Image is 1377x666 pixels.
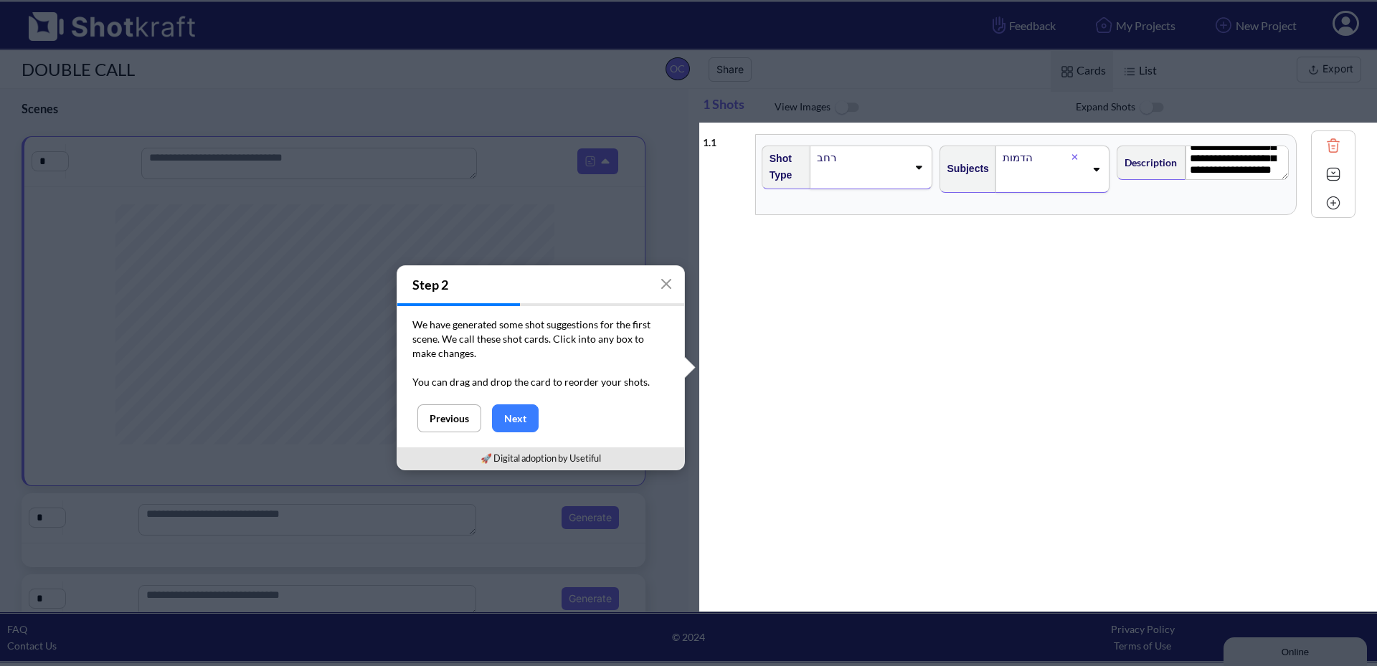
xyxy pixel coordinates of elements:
h4: Step 2 [397,266,684,303]
a: 🚀 Digital adoption by Usetiful [481,452,601,464]
span: Shot Type [762,147,803,187]
button: Previous [417,404,481,432]
img: Add Icon [1322,192,1344,214]
img: Expand Icon [1322,163,1344,185]
div: 1 . 1 [703,127,748,151]
img: Trash Icon [1322,135,1344,156]
div: הדמות [1001,148,1071,167]
p: We have generated some shot suggestions for the first scene. We call these shot cards. Click into... [412,318,669,361]
span: Description [1117,151,1177,174]
div: רחב [815,148,907,167]
span: Subjects [940,157,989,181]
div: Online [11,12,133,23]
button: Next [492,404,539,432]
p: You can drag and drop the card to reorder your shots. [412,375,669,389]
